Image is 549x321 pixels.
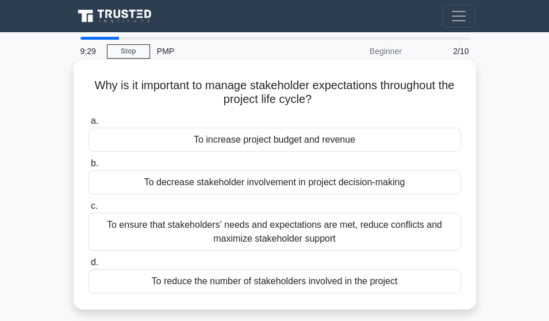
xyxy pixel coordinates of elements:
[308,40,409,63] div: Beginner
[91,116,98,125] span: a.
[91,158,98,168] span: b.
[87,78,462,107] h5: Why is it important to manage stakeholder expectations throughout the project life cycle?
[443,5,475,28] button: Toggle navigation
[89,213,461,251] div: To ensure that stakeholders' needs and expectations are met, reduce conflicts and maximize stakeh...
[89,128,461,152] div: To increase project budget and revenue
[89,170,461,194] div: To decrease stakeholder involvement in project decision-making
[91,201,98,211] span: c.
[409,40,476,63] div: 2/10
[107,44,150,59] a: Stop
[74,40,107,63] div: 9:29
[91,257,98,267] span: d.
[150,40,308,63] div: PMP
[89,269,461,293] div: To reduce the number of stakeholders involved in the project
